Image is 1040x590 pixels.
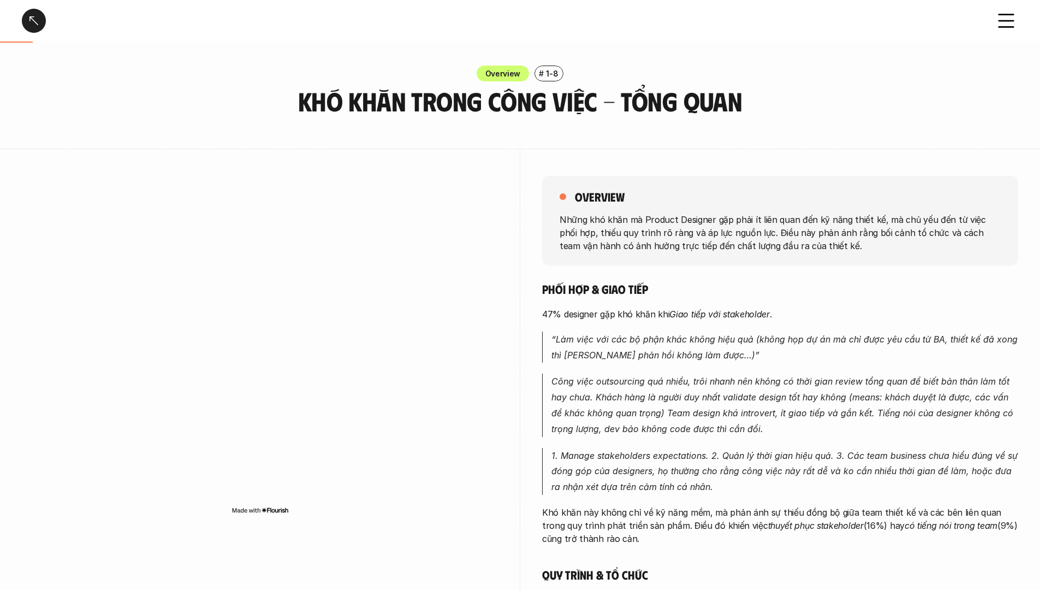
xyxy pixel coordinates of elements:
[768,520,864,531] em: thuyết phục stakeholder
[546,68,558,79] p: 1-8
[669,309,770,320] em: Giao tiếp với stakeholder
[542,567,1018,582] h5: Quy trình & tổ chức
[485,68,521,79] p: Overview
[542,308,1018,321] p: 47% designer gặp khó khăn khi .
[551,376,1016,434] em: Công việc outsourcing quá nhiều, trôi nhanh nên không có thời gian review tổng quan để biết bản t...
[22,176,498,504] iframe: Interactive or visual content
[539,69,544,78] h6: #
[551,334,1020,361] em: “Làm việc với các bộ phận khác không hiệu quả (không họp dự án mà chỉ được yêu cầu từ BA, thiết k...
[575,189,625,204] h5: overview
[288,87,752,116] h3: Khó khăn trong công việc - Tổng quan
[560,213,1001,252] p: Những khó khăn mà Product Designer gặp phải ít liên quan đến kỹ năng thiết kế, mà chủ yếu đến từ ...
[905,520,997,531] em: có tiếng nói trong team
[551,450,1020,493] em: 1. Manage stakeholders expectations. 2. Quản lý thời gian hiệu quả. 3. Các team business chưa hiể...
[542,506,1018,545] p: Khó khăn này không chỉ về kỹ năng mềm, mà phản ánh sự thiếu đồng bộ giữa team thiết kế và các bên...
[542,281,1018,297] h5: Phối hợp & giao tiếp
[231,506,289,515] img: Made with Flourish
